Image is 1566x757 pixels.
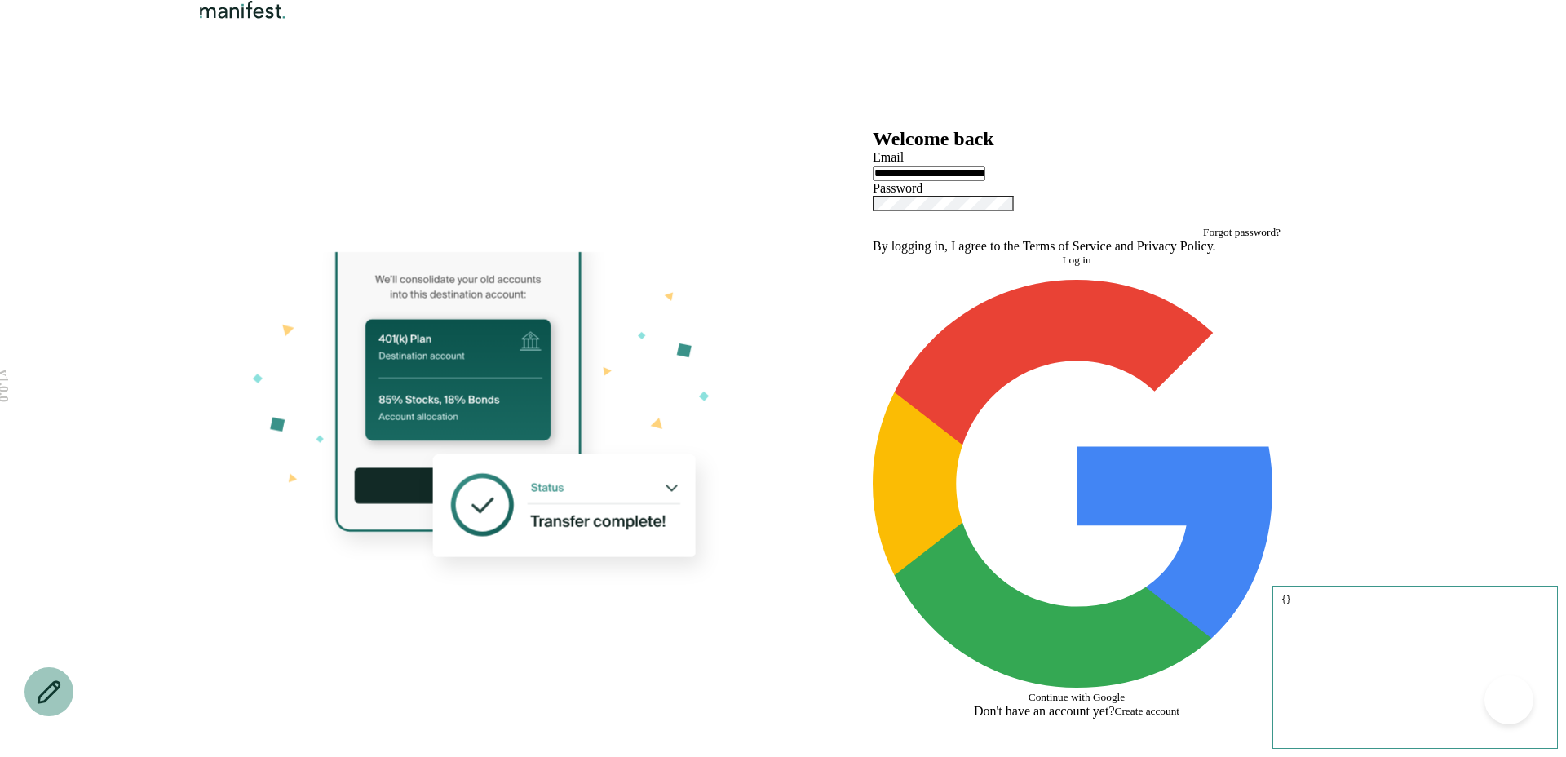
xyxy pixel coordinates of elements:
label: Password [873,181,922,195]
button: Forgot password? [1203,226,1281,239]
a: Terms of Service [1023,239,1112,253]
span: Forgot password? [1203,226,1281,238]
label: Email [873,150,904,164]
h2: Welcome back [873,128,1281,150]
span: Create account [1115,705,1180,717]
button: Create account [1115,705,1180,718]
span: Don't have an account yet? [974,704,1115,719]
p: By logging in, I agree to the and . [873,239,1281,254]
button: Continue with Google [873,280,1281,704]
span: Continue with Google [1029,691,1125,703]
button: Log in [873,254,1281,267]
a: Privacy Policy [1137,239,1213,253]
pre: {} [1272,586,1558,749]
iframe: Help Scout Beacon - Open [1484,675,1533,724]
span: Log in [1062,254,1090,266]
